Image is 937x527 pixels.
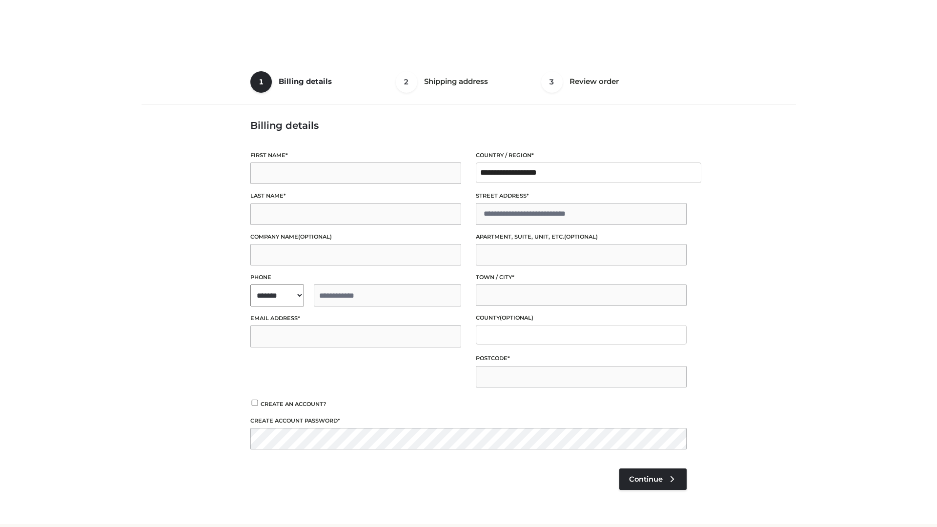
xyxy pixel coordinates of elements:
span: (optional) [500,314,533,321]
label: County [476,313,687,323]
label: Last name [250,191,461,201]
span: Shipping address [424,77,488,86]
label: Phone [250,273,461,282]
label: Postcode [476,354,687,363]
span: Billing details [279,77,332,86]
span: (optional) [564,233,598,240]
label: Town / City [476,273,687,282]
span: Review order [570,77,619,86]
label: Apartment, suite, unit, etc. [476,232,687,242]
label: Company name [250,232,461,242]
h3: Billing details [250,120,687,131]
label: Create account password [250,416,687,426]
a: Continue [619,468,687,490]
span: 2 [396,71,417,93]
input: Create an account? [250,400,259,406]
span: 1 [250,71,272,93]
span: Create an account? [261,401,326,407]
span: Continue [629,475,663,484]
label: Email address [250,314,461,323]
span: 3 [541,71,563,93]
label: Country / Region [476,151,687,160]
label: First name [250,151,461,160]
label: Street address [476,191,687,201]
span: (optional) [298,233,332,240]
